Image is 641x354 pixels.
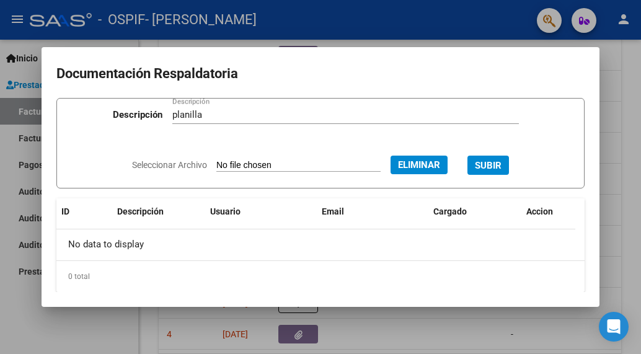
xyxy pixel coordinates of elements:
[56,261,585,292] div: 0 total
[475,160,502,171] span: SUBIR
[391,156,448,174] button: Eliminar
[56,229,575,260] div: No data to display
[113,108,162,122] p: Descripción
[205,198,317,225] datatable-header-cell: Usuario
[56,198,112,225] datatable-header-cell: ID
[599,312,629,342] div: Open Intercom Messenger
[433,206,467,216] span: Cargado
[467,156,509,175] button: SUBIR
[526,206,553,216] span: Accion
[428,198,521,225] datatable-header-cell: Cargado
[56,62,585,86] h2: Documentación Respaldatoria
[322,206,344,216] span: Email
[317,198,428,225] datatable-header-cell: Email
[210,206,241,216] span: Usuario
[398,159,440,170] span: Eliminar
[117,206,164,216] span: Descripción
[112,198,205,225] datatable-header-cell: Descripción
[521,198,583,225] datatable-header-cell: Accion
[61,206,69,216] span: ID
[132,160,207,170] span: Seleccionar Archivo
